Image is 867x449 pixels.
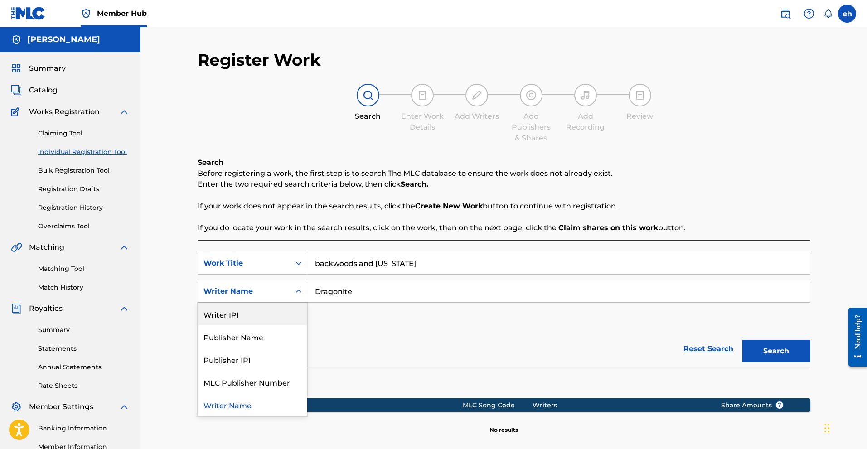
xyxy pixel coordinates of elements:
div: Song Title [216,401,463,410]
h2: Register Work [198,50,321,70]
img: Member Settings [11,401,22,412]
div: MLC Song Code [463,401,533,410]
a: SummarySummary [11,63,66,74]
div: User Menu [838,5,856,23]
a: Summary [38,325,130,335]
a: Statements [38,344,130,353]
a: Individual Registration Tool [38,147,130,157]
b: Search [198,158,223,167]
div: Writer Name [203,286,285,297]
a: Match History [38,283,130,292]
p: If your work does not appear in the search results, click the button to continue with registration. [198,201,810,212]
img: help [804,8,814,19]
span: Summary [29,63,66,74]
div: Add Writers [454,111,499,122]
img: expand [119,242,130,253]
a: Claiming Tool [38,129,130,138]
img: expand [119,106,130,117]
img: MLC Logo [11,7,46,20]
a: Rate Sheets [38,381,130,391]
a: Reset Search [679,339,738,359]
a: Overclaims Tool [38,222,130,231]
img: step indicator icon for Add Recording [580,90,591,101]
div: Publisher IPI [198,348,307,371]
strong: Claim shares on this work [558,223,658,232]
a: Annual Statements [38,362,130,372]
div: MLC Publisher Number [198,371,307,393]
div: Writer Name [198,393,307,416]
div: Notifications [823,9,833,18]
div: Drag [824,415,830,442]
iframe: Resource Center [842,300,867,373]
div: Publisher Name [198,325,307,348]
span: ? [776,401,783,409]
span: Share Amounts [721,401,784,410]
img: Matching [11,242,22,253]
a: Banking Information [38,424,130,433]
h5: erron hodgson [27,34,100,45]
img: step indicator icon for Enter Work Details [417,90,428,101]
span: Works Registration [29,106,100,117]
p: Before registering a work, the first step is to search The MLC database to ensure the work does n... [198,168,810,179]
img: Works Registration [11,106,23,117]
iframe: Chat Widget [822,406,867,449]
img: step indicator icon for Add Writers [471,90,482,101]
strong: Create New Work [415,202,483,210]
form: Search Form [198,252,810,367]
button: Search [742,340,810,362]
p: Enter the two required search criteria below, then click [198,179,810,190]
span: Member Settings [29,401,93,412]
a: Registration History [38,203,130,212]
a: Bulk Registration Tool [38,166,130,175]
img: step indicator icon for Search [363,90,373,101]
div: Review [617,111,663,122]
img: expand [119,303,130,314]
a: CatalogCatalog [11,85,58,96]
span: Royalties [29,303,63,314]
div: Search [345,111,391,122]
img: Summary [11,63,22,74]
img: Accounts [11,34,22,45]
a: Matching Tool [38,264,130,274]
strong: Search. [401,180,428,188]
p: If you do locate your work in the search results, click on the work, then on the next page, click... [198,222,810,233]
p: No results [489,415,518,434]
div: Writer IPI [198,303,307,325]
a: Public Search [776,5,794,23]
img: Royalties [11,303,22,314]
img: search [780,8,791,19]
img: step indicator icon for Add Publishers & Shares [526,90,537,101]
img: Top Rightsholder [81,8,92,19]
a: Registration Drafts [38,184,130,194]
img: step indicator icon for Review [635,90,645,101]
img: Catalog [11,85,22,96]
div: Enter Work Details [400,111,445,133]
div: Add Recording [563,111,608,133]
div: Add Publishers & Shares [509,111,554,144]
img: expand [119,401,130,412]
span: Catalog [29,85,58,96]
div: Writers [533,401,707,410]
span: Member Hub [97,8,147,19]
span: Matching [29,242,64,253]
div: Help [800,5,818,23]
div: Work Title [203,258,285,269]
